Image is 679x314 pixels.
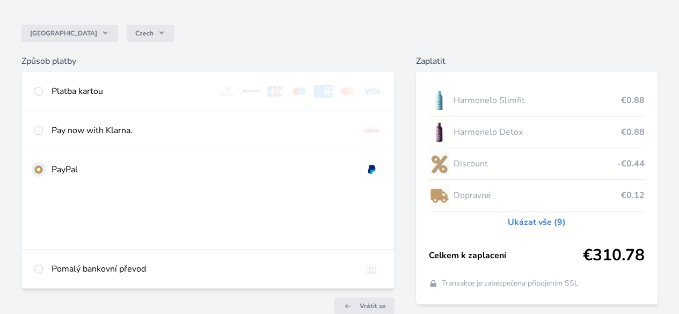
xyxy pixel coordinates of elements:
[621,189,645,202] span: €0.12
[289,85,309,98] img: maestro.svg
[52,85,209,98] div: Platba kartou
[135,29,154,38] span: Czech
[429,182,449,209] img: delivery-lo.png
[21,55,395,68] h6: Způsob platby
[621,94,645,107] span: €0.88
[362,85,382,98] img: visa.svg
[429,119,449,145] img: DETOX_se_stinem_x-lo.jpg
[429,249,583,262] span: Celkem k zaplacení
[52,124,353,137] div: Pay now with Klarna.
[508,216,566,229] a: Ukázat vše (9)
[454,94,621,107] span: Harmonelo Slimfit
[617,157,645,170] span: -€0.44
[34,202,382,228] iframe: PayPal-paypal
[362,262,382,275] img: bankTransfer_IBAN.svg
[30,29,97,38] span: [GEOGRAPHIC_DATA]
[265,85,285,98] img: jcb.svg
[442,278,579,289] span: Transakce je zabezpečena připojením SSL
[454,157,617,170] span: Discount
[313,85,333,98] img: amex.svg
[338,85,357,98] img: mc.svg
[454,126,621,138] span: Harmonelo Detox
[241,85,261,98] img: discover.svg
[429,150,449,177] img: discount-lo.png
[362,124,382,137] img: klarna_paynow.svg
[360,302,386,310] span: Vrátit se
[52,262,353,275] div: Pomalý bankovní převod
[52,163,353,176] div: PayPal
[362,163,382,176] img: paypal.svg
[621,126,645,138] span: €0.88
[217,85,237,98] img: diners.svg
[454,189,621,202] span: Dopravné
[416,55,658,68] h6: Zaplatit
[21,25,118,42] button: [GEOGRAPHIC_DATA]
[127,25,174,42] button: Czech
[429,87,449,114] img: SLIMFIT_se_stinem_x-lo.jpg
[583,246,645,265] span: €310.78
